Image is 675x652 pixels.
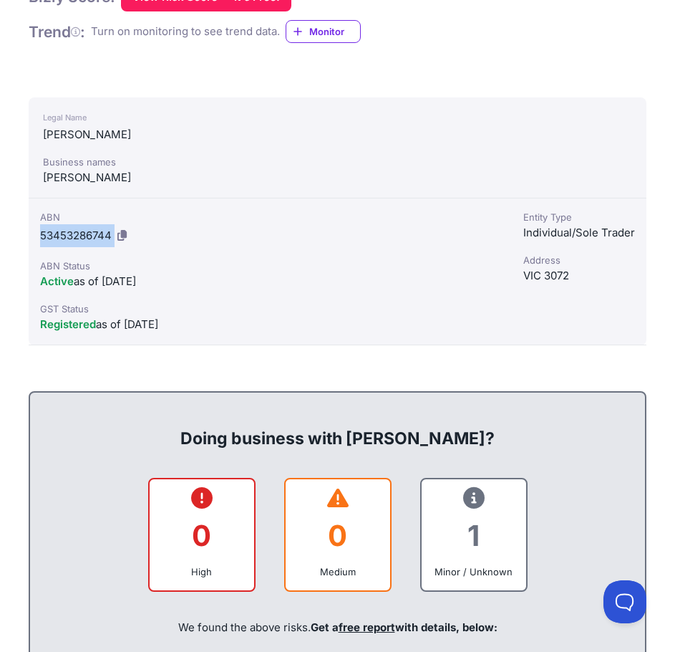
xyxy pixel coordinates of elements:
[44,404,631,450] div: Doing business with [PERSON_NAME]?
[43,126,632,143] div: [PERSON_NAME]
[40,273,500,290] div: as of [DATE]
[311,620,497,634] span: Get a with details, below:
[43,109,632,126] div: Legal Name
[603,580,646,623] iframe: Toggle Customer Support
[40,210,500,224] div: ABN
[286,20,361,43] a: Monitor
[43,155,632,169] div: Business names
[161,507,243,565] div: 0
[433,507,515,565] div: 1
[297,565,379,579] div: Medium
[523,267,635,284] div: VIC 3072
[44,603,631,652] div: We found the above risks.
[523,253,635,267] div: Address
[433,565,515,579] div: Minor / Unknown
[161,565,243,579] div: High
[40,317,96,331] span: Registered
[523,224,635,241] div: Individual/Sole Trader
[297,507,379,565] div: 0
[40,274,74,288] span: Active
[43,169,632,186] div: [PERSON_NAME]
[339,620,395,634] a: free report
[40,316,500,333] div: as of [DATE]
[523,210,635,224] div: Entity Type
[309,24,360,39] span: Monitor
[40,302,500,316] div: GST Status
[40,259,500,273] div: ABN Status
[29,22,85,42] h1: Trend :
[91,24,280,40] div: Turn on monitoring to see trend data.
[40,229,112,242] span: 53453286744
